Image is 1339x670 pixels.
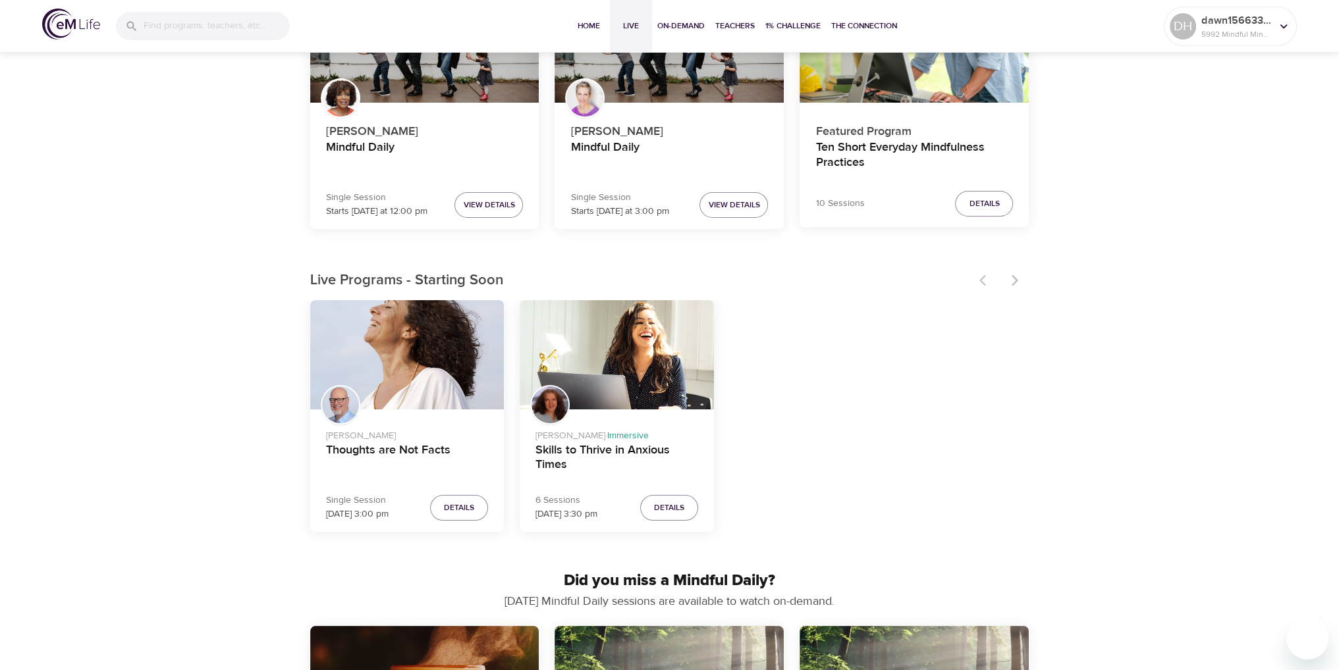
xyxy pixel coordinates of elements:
button: Details [640,495,698,521]
p: Starts [DATE] at 3:00 pm [570,205,669,219]
h4: Ten Short Everyday Mindfulness Practices [815,140,1013,172]
button: Details [955,191,1013,217]
span: View Details [463,198,514,212]
p: [PERSON_NAME] [326,117,524,140]
div: DH [1170,13,1196,39]
span: Home [573,19,605,33]
span: Details [654,501,684,515]
span: Details [444,501,474,515]
p: Single Session [570,191,669,205]
h4: Skills to Thrive in Anxious Times [535,443,698,475]
p: [DATE] 3:00 pm [326,507,389,521]
h4: Mindful Daily [570,140,768,172]
button: Skills to Thrive in Anxious Times [520,300,714,409]
h4: Thoughts are Not Facts [326,443,489,475]
button: View Details [454,192,523,218]
p: [DATE] Mindful Daily sessions are available to watch on-demand. [423,592,917,610]
p: Starts [DATE] at 12:00 pm [326,205,427,219]
button: Thoughts are Not Facts [310,300,505,409]
p: Featured Program [815,117,1013,140]
span: On-Demand [657,19,705,33]
span: The Connection [831,19,897,33]
span: Details [969,197,999,211]
img: logo [42,9,100,39]
iframe: Button to launch messaging window [1286,617,1328,659]
p: Live Programs - Starting Soon [310,270,971,292]
p: [PERSON_NAME] [570,117,768,140]
span: Immersive [607,430,649,442]
span: View Details [708,198,759,212]
span: 1% Challenge [765,19,821,33]
span: Live [615,19,647,33]
p: dawn1566335086 [1201,13,1271,28]
p: 10 Sessions [815,197,864,211]
p: Single Session [326,494,389,507]
p: [PERSON_NAME] · [535,424,698,443]
p: Single Session [326,191,427,205]
p: [DATE] 3:30 pm [535,507,597,521]
p: 5992 Mindful Minutes [1201,28,1271,40]
p: Did you miss a Mindful Daily? [310,569,1029,592]
span: Teachers [715,19,755,33]
h4: Mindful Daily [326,140,524,172]
p: 6 Sessions [535,494,597,507]
input: Find programs, teachers, etc... [144,12,290,40]
p: [PERSON_NAME] [326,424,489,443]
button: View Details [699,192,768,218]
button: Details [430,495,488,521]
